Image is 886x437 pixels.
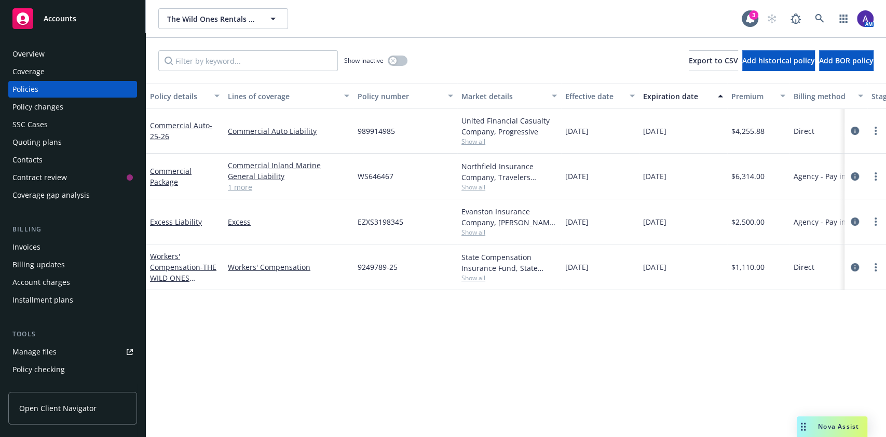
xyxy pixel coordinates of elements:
span: $2,500.00 [731,216,765,227]
span: Direct [794,126,814,136]
a: Excess Liability [150,217,202,227]
div: Manage files [12,344,57,360]
button: Premium [727,84,789,108]
span: $4,255.88 [731,126,765,136]
span: [DATE] [565,262,589,272]
span: [DATE] [565,216,589,227]
span: Show all [461,228,557,237]
a: General Liability [228,171,349,182]
span: Add historical policy [742,56,815,65]
span: Nova Assist [818,422,859,431]
button: Nova Assist [797,416,867,437]
a: Manage files [8,344,137,360]
a: Policies [8,81,137,98]
div: Billing updates [12,256,65,273]
span: - THE WILD ONES RENTALS LLC [150,262,216,294]
div: Northfield Insurance Company, Travelers Insurance, RT Specialty Insurance Services, LLC (RSG Spec... [461,161,557,183]
button: Expiration date [639,84,727,108]
span: [DATE] [643,216,666,227]
div: Manage exposures [12,379,78,395]
a: more [869,215,882,228]
a: Billing updates [8,256,137,273]
div: Policy changes [12,99,63,115]
a: Switch app [833,8,854,29]
a: Accounts [8,4,137,33]
a: Workers' Compensation [228,262,349,272]
div: Drag to move [797,416,810,437]
div: Installment plans [12,292,73,308]
span: Show all [461,274,557,282]
a: Workers' Compensation [150,251,216,294]
div: Coverage gap analysis [12,187,90,203]
div: Contract review [12,169,67,186]
span: [DATE] [643,171,666,182]
span: 9249789-25 [358,262,398,272]
div: Overview [12,46,45,62]
button: Policy details [146,84,224,108]
div: Market details [461,91,546,102]
a: Policy checking [8,361,137,378]
button: Billing method [789,84,867,108]
span: Open Client Navigator [19,403,97,414]
span: Show all [461,183,557,192]
button: Effective date [561,84,639,108]
span: Direct [794,262,814,272]
a: Contract review [8,169,137,186]
button: Policy number [353,84,457,108]
div: Premium [731,91,774,102]
span: $6,314.00 [731,171,765,182]
div: Policy number [358,91,442,102]
span: Accounts [44,15,76,23]
div: Billing [8,224,137,235]
button: Lines of coverage [224,84,353,108]
span: Export to CSV [689,56,738,65]
a: circleInformation [849,125,861,137]
a: Start snowing [761,8,782,29]
span: Agency - Pay in full [794,216,860,227]
span: WS646467 [358,171,393,182]
div: Tools [8,329,137,339]
div: 3 [749,10,758,20]
a: Commercial Auto [150,120,212,141]
div: Policies [12,81,38,98]
a: more [869,125,882,137]
span: Show inactive [344,56,384,65]
a: Report a Bug [785,8,806,29]
a: 1 more [228,182,349,193]
span: [DATE] [565,171,589,182]
a: more [869,170,882,183]
span: The Wild Ones Rentals LLC [167,13,257,24]
a: Commercial Auto Liability [228,126,349,136]
a: Contacts [8,152,137,168]
div: SSC Cases [12,116,48,133]
button: Market details [457,84,561,108]
a: Overview [8,46,137,62]
span: [DATE] [565,126,589,136]
a: SSC Cases [8,116,137,133]
a: Policy changes [8,99,137,115]
a: Account charges [8,274,137,291]
a: Search [809,8,830,29]
div: Account charges [12,274,70,291]
div: Evanston Insurance Company, [PERSON_NAME] Insurance, RT Specialty Insurance Services, LLC (RSG Sp... [461,206,557,228]
div: United Financial Casualty Company, Progressive [461,115,557,137]
a: Commercial Inland Marine [228,160,349,171]
a: more [869,261,882,274]
div: Coverage [12,63,45,80]
span: $1,110.00 [731,262,765,272]
span: EZXS3198345 [358,216,403,227]
div: State Compensation Insurance Fund, State Compensation Insurance Fund (SCIF) [461,252,557,274]
div: Policy checking [12,361,65,378]
a: Excess [228,216,349,227]
img: photo [857,10,874,27]
button: Export to CSV [689,50,738,71]
a: circleInformation [849,215,861,228]
button: Add BOR policy [819,50,874,71]
button: Add historical policy [742,50,815,71]
div: Policy details [150,91,208,102]
span: Add BOR policy [819,56,874,65]
a: Manage exposures [8,379,137,395]
div: Lines of coverage [228,91,338,102]
div: Contacts [12,152,43,168]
